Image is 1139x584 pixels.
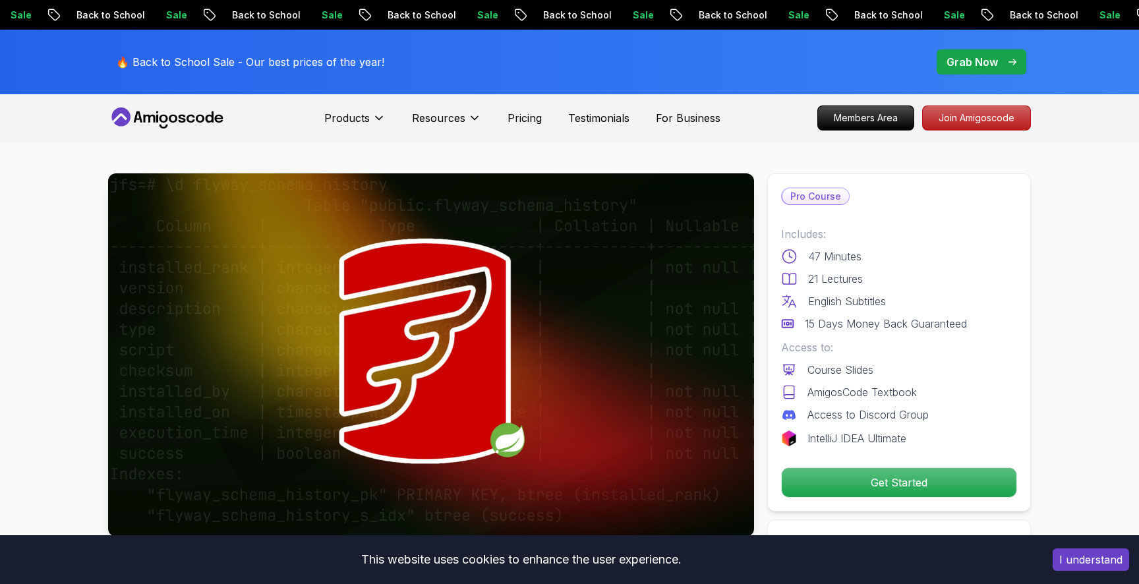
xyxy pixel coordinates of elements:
[807,362,873,378] p: Course Slides
[10,545,1033,574] div: This website uses cookies to enhance the user experience.
[807,407,929,423] p: Access to Discord Group
[656,110,720,126] a: For Business
[412,110,465,126] p: Resources
[324,110,386,136] button: Products
[781,226,1017,242] p: Includes:
[923,106,1030,130] p: Join Amigoscode
[818,106,914,130] p: Members Area
[882,9,924,22] p: Sale
[808,248,862,264] p: 47 Minutes
[326,9,415,22] p: Back to School
[104,9,146,22] p: Sale
[782,189,849,204] p: Pro Course
[782,468,1016,497] p: Get Started
[817,105,914,131] a: Members Area
[922,105,1031,131] a: Join Amigoscode
[568,110,629,126] a: Testimonials
[947,54,998,70] p: Grab Now
[412,110,481,136] button: Resources
[807,384,917,400] p: AmigosCode Textbook
[508,110,542,126] a: Pricing
[116,54,384,70] p: 🔥 Back to School Sale - Our best prices of the year!
[807,430,906,446] p: IntelliJ IDEA Ultimate
[415,9,457,22] p: Sale
[637,9,726,22] p: Back to School
[481,9,571,22] p: Back to School
[781,430,797,446] img: jetbrains logo
[781,467,1017,498] button: Get Started
[781,339,1017,355] p: Access to:
[1053,548,1129,571] button: Accept cookies
[571,9,613,22] p: Sale
[108,173,754,537] img: spring-boot-db-migration_thumbnail
[726,9,769,22] p: Sale
[792,9,882,22] p: Back to School
[808,293,886,309] p: English Subtitles
[15,9,104,22] p: Back to School
[1037,9,1080,22] p: Sale
[260,9,302,22] p: Sale
[170,9,260,22] p: Back to School
[805,316,967,332] p: 15 Days Money Back Guaranteed
[781,533,1017,552] h2: Share this Course
[324,110,370,126] p: Products
[948,9,1037,22] p: Back to School
[808,271,863,287] p: 21 Lectures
